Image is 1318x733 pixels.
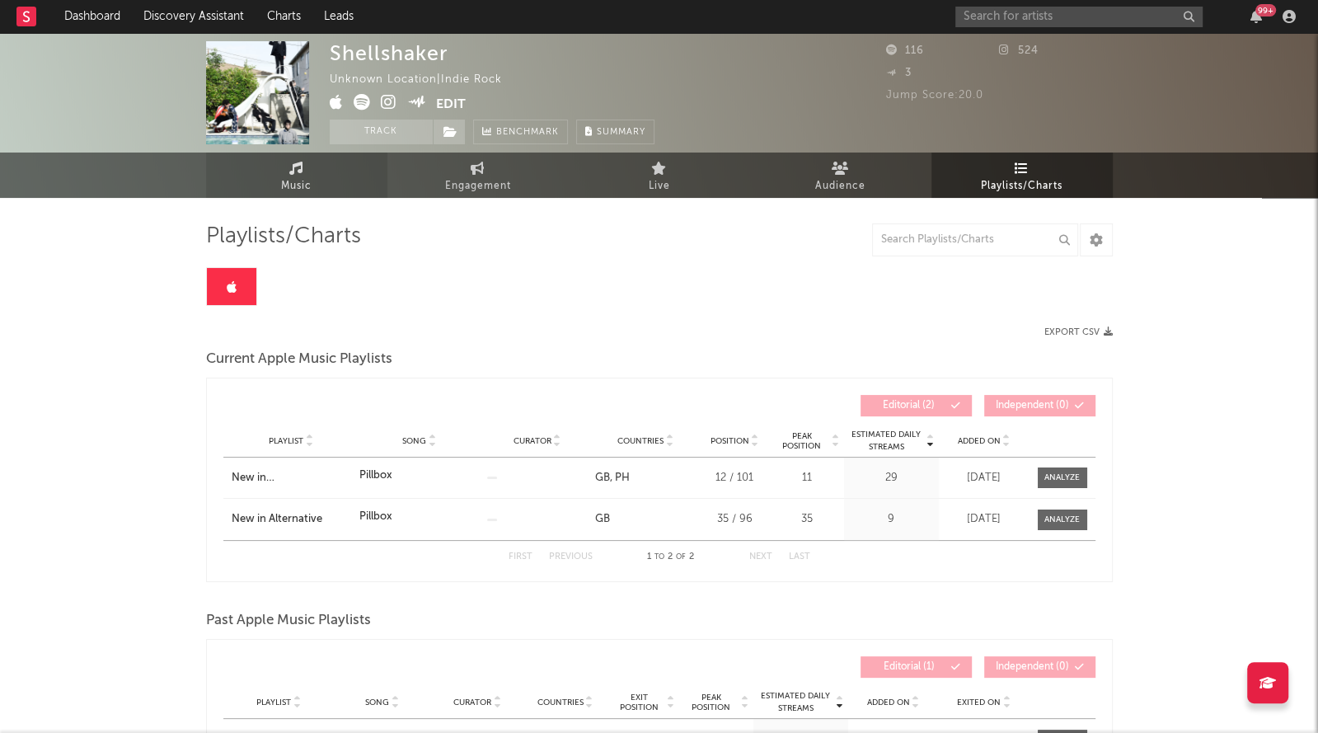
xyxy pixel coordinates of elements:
[995,401,1071,411] span: Independent ( 0 )
[774,431,830,451] span: Peak Position
[436,94,466,115] button: Edit
[330,70,521,90] div: Unknown Location | Indie Rock
[749,552,772,561] button: Next
[496,123,559,143] span: Benchmark
[537,698,583,707] span: Countries
[861,395,972,416] button: Editorial(2)
[958,436,1001,446] span: Added On
[617,436,664,446] span: Countries
[514,436,551,446] span: Curator
[774,511,840,528] div: 35
[387,153,569,198] a: Engagement
[957,698,1001,707] span: Exited On
[626,547,716,567] div: 1 2 2
[365,698,389,707] span: Song
[206,611,371,631] span: Past Apple Music Playlists
[683,693,739,712] span: Peak Position
[774,470,840,486] div: 11
[613,693,665,712] span: Exit Position
[789,552,810,561] button: Last
[610,472,630,483] a: PH
[815,176,865,196] span: Audience
[984,395,1095,416] button: Independent(0)
[509,552,532,561] button: First
[269,436,303,446] span: Playlist
[861,656,972,678] button: Editorial(1)
[704,470,766,486] div: 12 / 101
[871,401,947,411] span: Editorial ( 2 )
[872,223,1078,256] input: Search Playlists/Charts
[595,472,610,483] a: GB
[206,227,361,247] span: Playlists/Charts
[999,45,1039,56] span: 524
[886,45,924,56] span: 116
[984,656,1095,678] button: Independent(0)
[453,698,491,707] span: Curator
[867,698,910,707] span: Added On
[871,662,947,672] span: Editorial ( 1 )
[595,514,610,524] a: GB
[649,176,670,196] span: Live
[848,470,935,486] div: 29
[981,176,1062,196] span: Playlists/Charts
[943,470,1025,486] div: [DATE]
[654,553,664,561] span: to
[576,120,654,144] button: Summary
[995,662,1071,672] span: Independent ( 0 )
[445,176,511,196] span: Engagement
[955,7,1203,27] input: Search for artists
[330,120,433,144] button: Track
[256,698,291,707] span: Playlist
[206,350,392,369] span: Current Apple Music Playlists
[232,511,351,528] a: New in Alternative
[402,436,426,446] span: Song
[473,120,568,144] a: Benchmark
[569,153,750,198] a: Live
[676,553,686,561] span: of
[943,511,1025,528] div: [DATE]
[1044,327,1113,337] button: Export CSV
[848,429,925,453] span: Estimated Daily Streams
[886,68,912,78] span: 3
[757,690,834,715] span: Estimated Daily Streams
[704,511,766,528] div: 35 / 96
[848,511,935,528] div: 9
[597,128,645,137] span: Summary
[750,153,931,198] a: Audience
[359,468,392,484] div: Pillbox
[206,153,387,198] a: Music
[549,552,593,561] button: Previous
[711,436,749,446] span: Position
[232,470,351,486] a: New in [GEOGRAPHIC_DATA]
[281,176,312,196] span: Music
[886,90,983,101] span: Jump Score: 20.0
[931,153,1113,198] a: Playlists/Charts
[1250,10,1262,23] button: 99+
[1255,4,1276,16] div: 99 +
[330,41,448,65] div: Shellshaker
[359,509,392,525] div: Pillbox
